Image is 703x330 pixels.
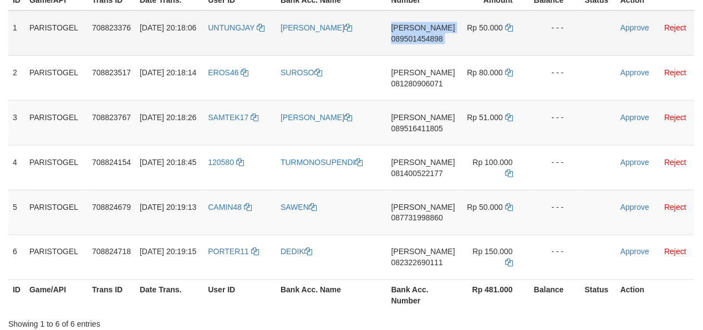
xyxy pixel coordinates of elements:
td: PARISTOGEL [25,190,88,235]
a: Copy 51000 to clipboard [505,113,513,122]
a: Copy 100000 to clipboard [505,169,513,178]
span: 708823517 [92,68,131,77]
span: Copy 081400522177 to clipboard [391,169,443,178]
td: PARISTOGEL [25,55,88,100]
span: [PERSON_NAME] [391,113,455,122]
span: 708824679 [92,203,131,212]
a: SUROSO [281,68,322,77]
span: [PERSON_NAME] [391,23,455,32]
a: Reject [665,68,687,77]
td: 6 [8,235,25,280]
a: Approve [620,23,649,32]
a: Reject [665,23,687,32]
span: [DATE] 20:19:13 [140,203,196,212]
a: Copy 50000 to clipboard [505,203,513,212]
a: Reject [665,158,687,167]
span: CAMIN48 [208,203,242,212]
td: - - - [529,100,580,145]
th: Status [580,280,616,311]
span: Rp 100.000 [473,158,513,167]
span: [DATE] 20:18:14 [140,68,196,77]
th: Rp 481.000 [460,280,529,311]
th: Bank Acc. Number [387,280,460,311]
span: Copy 082322690111 to clipboard [391,259,443,267]
td: - - - [529,235,580,280]
a: CAMIN48 [208,203,252,212]
td: 4 [8,145,25,190]
a: EROS46 [208,68,249,77]
span: Rp 50.000 [467,23,503,32]
a: Reject [665,203,687,212]
td: - - - [529,145,580,190]
a: Copy 50000 to clipboard [505,23,513,32]
a: Copy 80000 to clipboard [505,68,513,77]
a: DEDIK [281,248,312,256]
td: - - - [529,55,580,100]
a: 120580 [208,158,244,167]
td: 1 [8,11,25,56]
th: Bank Acc. Name [276,280,387,311]
td: 5 [8,190,25,235]
a: [PERSON_NAME] [281,113,352,122]
a: Reject [665,113,687,122]
span: Copy 089516411805 to clipboard [391,124,443,133]
a: [PERSON_NAME] [281,23,352,32]
span: 708824718 [92,248,131,256]
span: 120580 [208,158,235,167]
span: PORTER11 [208,248,249,256]
td: PARISTOGEL [25,11,88,56]
span: Copy 089501454898 to clipboard [391,34,443,43]
a: Reject [665,248,687,256]
a: Approve [620,158,649,167]
td: - - - [529,190,580,235]
a: PORTER11 [208,248,259,256]
span: SAMTEK17 [208,113,249,122]
span: Copy 087731998860 to clipboard [391,214,443,223]
a: Approve [620,68,649,77]
span: Rp 150.000 [473,248,513,256]
a: Approve [620,203,649,212]
a: SAMTEK17 [208,113,259,122]
span: Rp 50.000 [467,203,503,212]
span: [DATE] 20:18:45 [140,158,196,167]
span: Copy 081280906071 to clipboard [391,79,443,88]
span: [DATE] 20:18:26 [140,113,196,122]
th: User ID [204,280,277,311]
span: [PERSON_NAME] [391,203,455,212]
span: [DATE] 20:19:15 [140,248,196,256]
a: Approve [620,113,649,122]
a: TURMONOSUPENDI [281,158,363,167]
a: UNTUNGJAY [208,23,265,32]
td: 3 [8,100,25,145]
span: 708823376 [92,23,131,32]
a: SAWEN [281,203,317,212]
td: PARISTOGEL [25,235,88,280]
span: [PERSON_NAME] [391,158,455,167]
span: [PERSON_NAME] [391,68,455,77]
span: [DATE] 20:18:06 [140,23,196,32]
span: 708824154 [92,158,131,167]
span: Rp 51.000 [467,113,503,122]
span: [PERSON_NAME] [391,248,455,256]
td: 2 [8,55,25,100]
th: Game/API [25,280,88,311]
th: Action [616,280,695,311]
th: Balance [529,280,580,311]
th: Date Trans. [135,280,203,311]
th: ID [8,280,25,311]
a: Copy 150000 to clipboard [505,259,513,267]
th: Trans ID [88,280,135,311]
td: PARISTOGEL [25,100,88,145]
span: UNTUNGJAY [208,23,255,32]
span: EROS46 [208,68,239,77]
a: Approve [620,248,649,256]
span: 708823767 [92,113,131,122]
td: PARISTOGEL [25,145,88,190]
div: Showing 1 to 6 of 6 entries [8,314,284,330]
td: - - - [529,11,580,56]
span: Rp 80.000 [467,68,503,77]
